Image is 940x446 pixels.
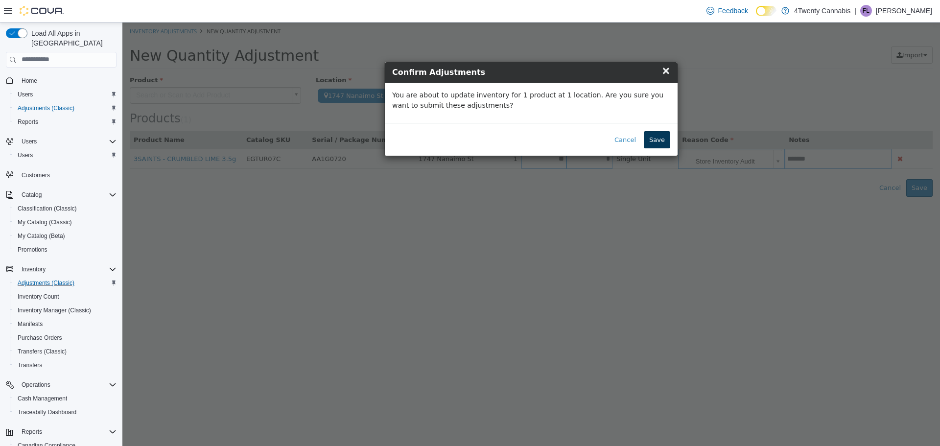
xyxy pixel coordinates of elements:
button: Users [2,135,120,148]
span: My Catalog (Classic) [18,218,72,226]
a: Adjustments (Classic) [14,102,78,114]
button: Users [10,88,120,101]
span: Adjustments (Classic) [18,104,74,112]
a: Users [14,149,37,161]
a: My Catalog (Beta) [14,230,69,242]
span: Adjustments (Classic) [14,277,117,289]
button: Transfers [10,358,120,372]
input: Dark Mode [756,6,776,16]
button: Operations [2,378,120,392]
span: Reports [14,116,117,128]
a: Cash Management [14,393,71,404]
span: Operations [22,381,50,389]
a: Transfers [14,359,46,371]
span: My Catalog (Beta) [18,232,65,240]
a: Promotions [14,244,51,256]
button: Inventory [2,262,120,276]
span: Feedback [718,6,748,16]
button: Users [10,148,120,162]
button: Operations [18,379,54,391]
span: × [539,42,548,54]
span: Classification (Classic) [18,205,77,212]
span: Users [14,149,117,161]
p: 4Twenty Cannabis [794,5,850,17]
button: Customers [2,168,120,182]
span: Home [18,74,117,87]
a: Transfers (Classic) [14,346,70,357]
button: Classification (Classic) [10,202,120,215]
a: Feedback [703,1,752,21]
p: You are about to update inventory for 1 product at 1 location. Are you sure you want to submit th... [270,68,548,88]
button: Promotions [10,243,120,257]
span: Users [18,151,33,159]
span: Manifests [14,318,117,330]
h4: Confirm Adjustments [270,44,548,56]
span: Reports [18,118,38,126]
span: Customers [22,171,50,179]
a: Inventory Manager (Classic) [14,305,95,316]
span: Reports [22,428,42,436]
span: Operations [18,379,117,391]
button: Save [521,109,548,126]
button: Home [2,73,120,88]
span: Users [22,138,37,145]
span: Adjustments (Classic) [18,279,74,287]
a: Home [18,75,41,87]
a: Adjustments (Classic) [14,277,78,289]
button: Adjustments (Classic) [10,276,120,290]
a: Reports [14,116,42,128]
button: My Catalog (Classic) [10,215,120,229]
span: FL [863,5,869,17]
span: Traceabilty Dashboard [18,408,76,416]
button: Purchase Orders [10,331,120,345]
button: Inventory Count [10,290,120,304]
a: Manifests [14,318,47,330]
a: Traceabilty Dashboard [14,406,80,418]
a: Users [14,89,37,100]
span: Catalog [22,191,42,199]
span: My Catalog (Beta) [14,230,117,242]
span: Users [18,91,33,98]
button: Manifests [10,317,120,331]
button: Reports [18,426,46,438]
span: Classification (Classic) [14,203,117,214]
button: Users [18,136,41,147]
button: My Catalog (Beta) [10,229,120,243]
p: | [854,5,856,17]
span: Transfers (Classic) [14,346,117,357]
span: Customers [18,169,117,181]
span: Promotions [18,246,47,254]
span: Reports [18,426,117,438]
span: Adjustments (Classic) [14,102,117,114]
img: Cova [20,6,64,16]
button: Cash Management [10,392,120,405]
a: Classification (Classic) [14,203,81,214]
span: Transfers (Classic) [18,348,67,355]
span: Cash Management [18,395,67,402]
button: Adjustments (Classic) [10,101,120,115]
span: Promotions [14,244,117,256]
a: My Catalog (Classic) [14,216,76,228]
button: Catalog [18,189,46,201]
span: Inventory [18,263,117,275]
span: Users [18,136,117,147]
a: Customers [18,169,54,181]
span: Inventory Manager (Classic) [18,306,91,314]
button: Transfers (Classic) [10,345,120,358]
span: Catalog [18,189,117,201]
span: Home [22,77,37,85]
span: My Catalog (Classic) [14,216,117,228]
a: Inventory Count [14,291,63,303]
span: Inventory Count [14,291,117,303]
a: Purchase Orders [14,332,66,344]
span: Inventory [22,265,46,273]
button: Traceabilty Dashboard [10,405,120,419]
p: [PERSON_NAME] [876,5,932,17]
span: Purchase Orders [14,332,117,344]
button: Cancel [487,109,519,126]
span: Inventory Count [18,293,59,301]
span: Transfers [18,361,42,369]
button: Inventory [18,263,49,275]
span: Traceabilty Dashboard [14,406,117,418]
